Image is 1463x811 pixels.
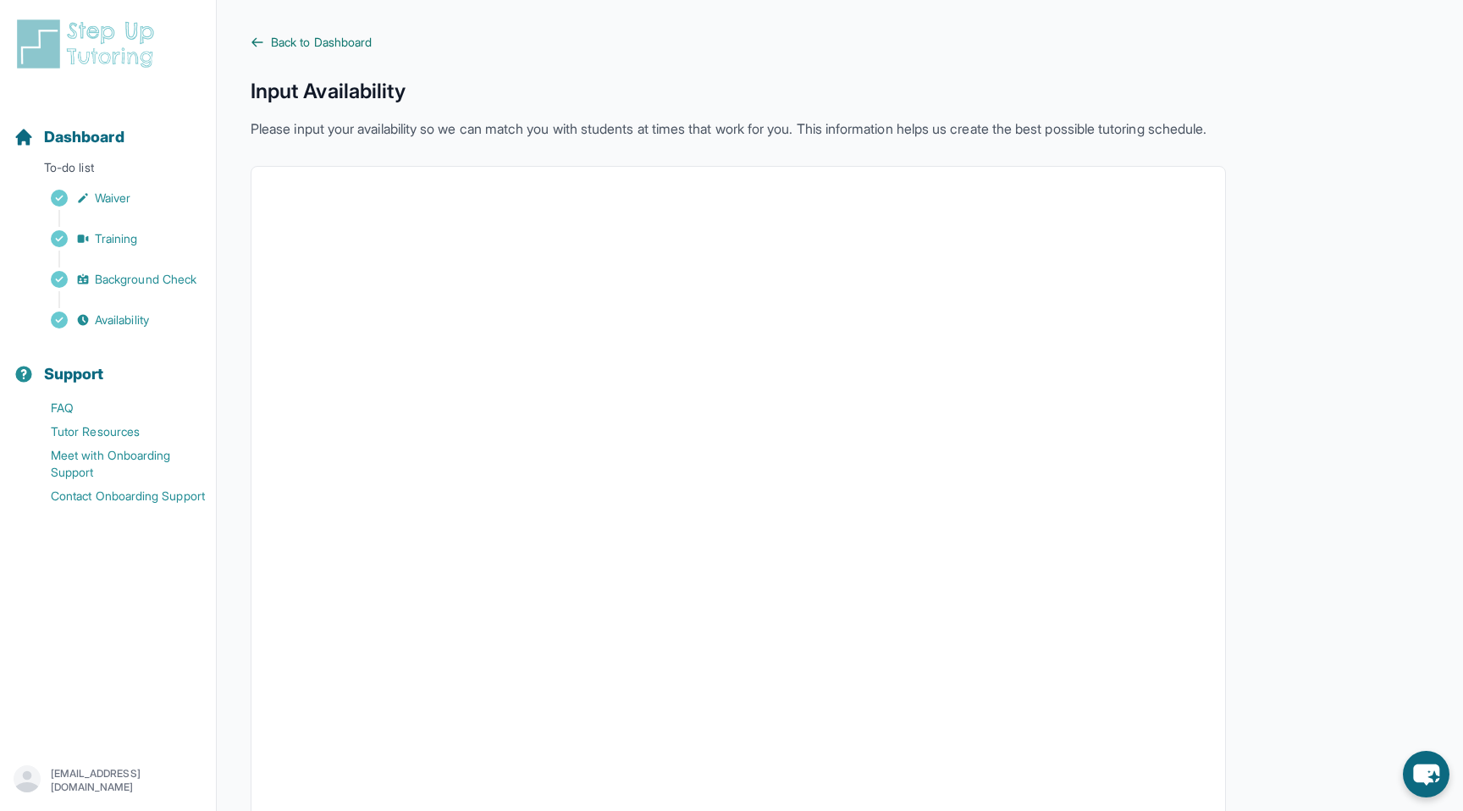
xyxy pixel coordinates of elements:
[95,312,149,328] span: Availability
[51,767,202,794] p: [EMAIL_ADDRESS][DOMAIN_NAME]
[14,227,216,251] a: Training
[251,78,1226,105] h1: Input Availability
[14,308,216,332] a: Availability
[14,396,216,420] a: FAQ
[95,230,138,247] span: Training
[14,268,216,291] a: Background Check
[44,362,104,386] span: Support
[271,34,372,51] span: Back to Dashboard
[14,444,216,484] a: Meet with Onboarding Support
[7,159,209,183] p: To-do list
[7,335,209,393] button: Support
[251,34,1226,51] a: Back to Dashboard
[14,186,216,210] a: Waiver
[7,98,209,156] button: Dashboard
[95,190,130,207] span: Waiver
[14,765,202,796] button: [EMAIL_ADDRESS][DOMAIN_NAME]
[14,125,124,149] a: Dashboard
[95,271,196,288] span: Background Check
[14,420,216,444] a: Tutor Resources
[251,119,1226,139] p: Please input your availability so we can match you with students at times that work for you. This...
[44,125,124,149] span: Dashboard
[14,17,164,71] img: logo
[14,484,216,508] a: Contact Onboarding Support
[1403,751,1449,797] button: chat-button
